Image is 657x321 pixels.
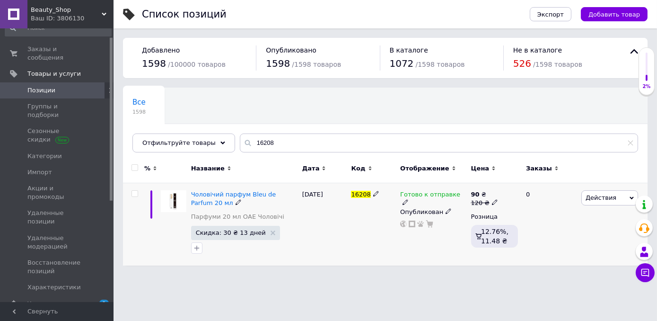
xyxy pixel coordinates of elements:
[292,61,341,68] span: / 1598 товаров
[481,228,508,245] span: 12.76%, 11.48 ₴
[31,14,114,23] div: Ваш ID: 3806130
[520,183,579,266] div: 0
[196,230,266,236] span: Скидка: 30 ₴ 13 дней
[27,152,62,160] span: Категории
[416,61,465,68] span: / 1598 товаров
[27,45,88,62] span: Заказы и сообщения
[400,208,466,216] div: Опубликован
[161,190,186,212] img: Чоловічий парфум Bleu de Parfum 20 мл
[636,263,655,282] button: Чат с покупателем
[132,108,146,116] span: 1598
[144,164,150,173] span: %
[142,46,180,54] span: Добавлено
[142,9,227,19] div: Список позиций
[27,184,88,201] span: Акции и промокоды
[471,164,490,173] span: Цена
[526,164,552,173] span: Заказы
[471,213,518,221] div: Розница
[471,191,480,198] b: 90
[168,61,226,68] span: / 100000 товаров
[400,164,449,173] span: Отображение
[533,61,582,68] span: / 1598 товаров
[27,168,52,177] span: Импорт
[266,58,290,69] span: 1598
[27,283,81,292] span: Характеристики
[142,139,216,146] span: Отфильтруйте товары
[240,134,638,152] input: Поиск по названию позиции, артикулу и поисковым запросам
[390,46,428,54] span: В каталоге
[302,164,320,173] span: Дата
[27,86,55,95] span: Позиции
[471,199,498,207] div: 120 ₴
[27,127,88,144] span: Сезонные скидки
[537,11,564,18] span: Экспорт
[471,190,498,199] div: ₴
[639,83,654,90] div: 2%
[191,191,276,206] a: Чоловічий парфум Bleu de Parfum 20 мл
[27,70,81,78] span: Товары и услуги
[390,58,414,69] span: 1072
[27,209,88,226] span: Удаленные позиции
[300,183,349,266] div: [DATE]
[588,11,640,18] span: Добавить товар
[581,7,648,21] button: Добавить товар
[27,300,70,308] span: Уведомления
[351,191,370,198] span: 16208
[27,259,88,276] span: Восстановление позиций
[513,46,562,54] span: Не в каталоге
[530,7,571,21] button: Экспорт
[142,58,166,69] span: 1598
[31,6,102,14] span: Beauty_Shop
[27,102,88,119] span: Группы и подборки
[27,234,88,251] span: Удаленные модерацией
[266,46,316,54] span: Опубликовано
[99,300,109,308] span: 1
[132,98,146,107] span: Все
[191,213,284,221] a: Парфуми 20 мл ОАЕ Чоловічі
[191,164,225,173] span: Название
[400,191,460,201] span: Готово к отправке
[586,194,616,201] span: Действия
[513,58,531,69] span: 526
[351,164,365,173] span: Код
